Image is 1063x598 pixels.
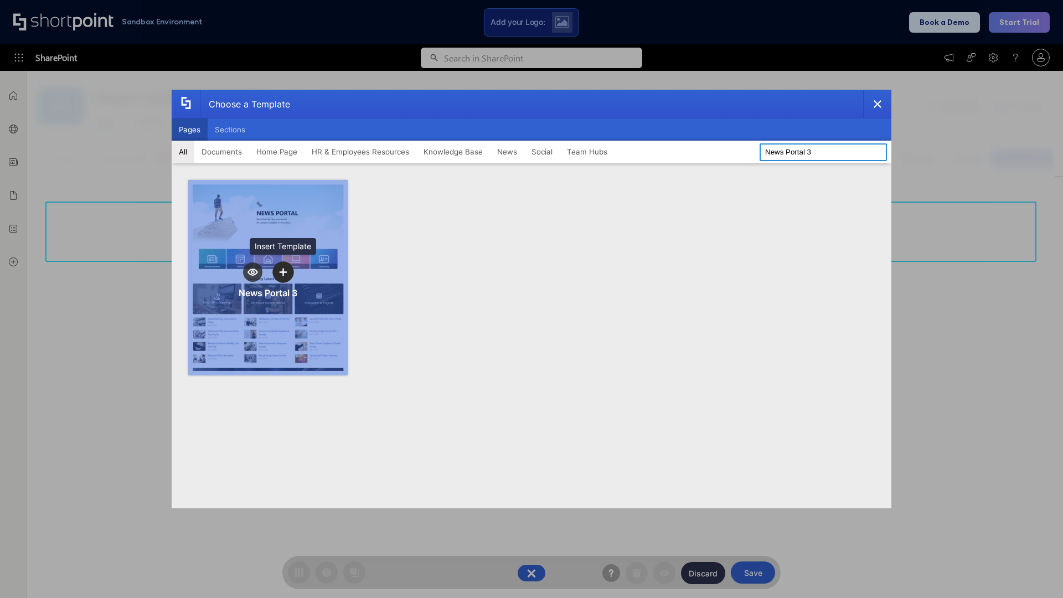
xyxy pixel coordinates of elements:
div: Choose a Template [200,90,290,118]
button: Sections [208,118,252,141]
button: News [490,141,524,163]
button: Documents [194,141,249,163]
button: Knowledge Base [416,141,490,163]
button: Social [524,141,560,163]
button: Pages [172,118,208,141]
button: HR & Employees Resources [305,141,416,163]
div: News Portal 3 [239,287,297,298]
iframe: Chat Widget [1008,545,1063,598]
div: template selector [172,90,891,508]
input: Search [760,143,887,161]
button: All [172,141,194,163]
button: Home Page [249,141,305,163]
button: Team Hubs [560,141,615,163]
